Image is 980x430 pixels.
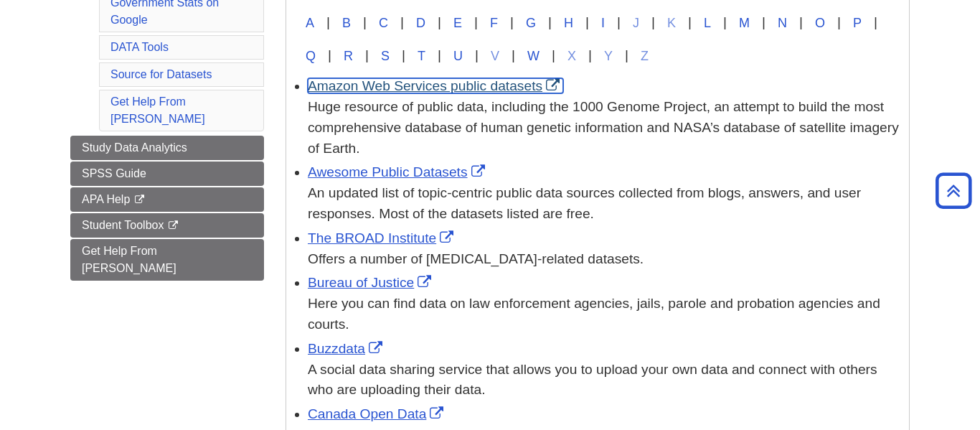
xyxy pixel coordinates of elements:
[308,183,902,225] div: An updated list of topic-centric public data sources collected from blogs, answers, and user resp...
[655,6,688,39] button: K
[692,6,723,39] button: L
[82,193,130,205] span: APA Help
[308,341,386,356] a: Link opens in new window
[110,95,205,125] a: Get Help From [PERSON_NAME]
[592,39,625,73] button: Y
[367,6,400,39] button: C
[70,187,264,212] a: APA Help
[515,39,552,73] button: W
[308,230,457,246] a: Link opens in new window
[330,6,363,39] button: B
[110,41,169,53] a: DATA Tools
[82,245,176,274] span: Get Help From [PERSON_NAME]
[82,219,164,231] span: Student Toolbox
[70,239,264,281] a: Get Help From [PERSON_NAME]
[308,406,447,421] a: Link opens in new window
[441,39,475,73] button: U
[133,195,146,205] i: This link opens in a new window
[167,221,179,230] i: This link opens in a new window
[70,136,264,160] a: Study Data Analytics
[479,39,512,73] button: V
[293,6,902,73] div: | | | | | | | | | | | | | | | | | | | | | | | | |
[70,162,264,186] a: SPSS Guide
[369,39,402,73] button: S
[110,68,212,80] a: Source for Datasets
[555,39,588,73] button: X
[478,6,510,39] button: F
[514,6,548,39] button: G
[552,6,585,39] button: H
[293,6,326,39] button: A
[405,39,438,73] button: T
[803,6,837,39] button: O
[293,39,328,73] button: Q
[308,78,563,93] a: Link opens in new window
[441,6,474,39] button: E
[404,6,438,39] button: D
[930,181,976,200] a: Back to Top
[308,249,902,270] div: Offers a number of [MEDICAL_DATA]-related datasets.
[308,275,435,290] a: Link opens in new window
[308,97,902,159] div: Huge resource of public data, including the 1000 Genome Project, an attempt to build the most com...
[331,39,365,73] button: R
[765,6,799,39] button: N
[70,213,264,238] a: Student Toolbox
[589,6,617,39] button: I
[82,167,146,179] span: SPSS Guide
[308,164,489,179] a: Link opens in new window
[628,39,661,73] button: Z
[841,6,874,39] button: P
[727,6,762,39] button: M
[82,141,187,154] span: Study Data Analytics
[308,360,902,401] div: A social data sharing service that allows you to upload your own data and connect with others who...
[621,6,651,39] button: J
[308,294,902,335] div: Here you can find data on law enforcement agencies, jails, parole and probation agencies and courts.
